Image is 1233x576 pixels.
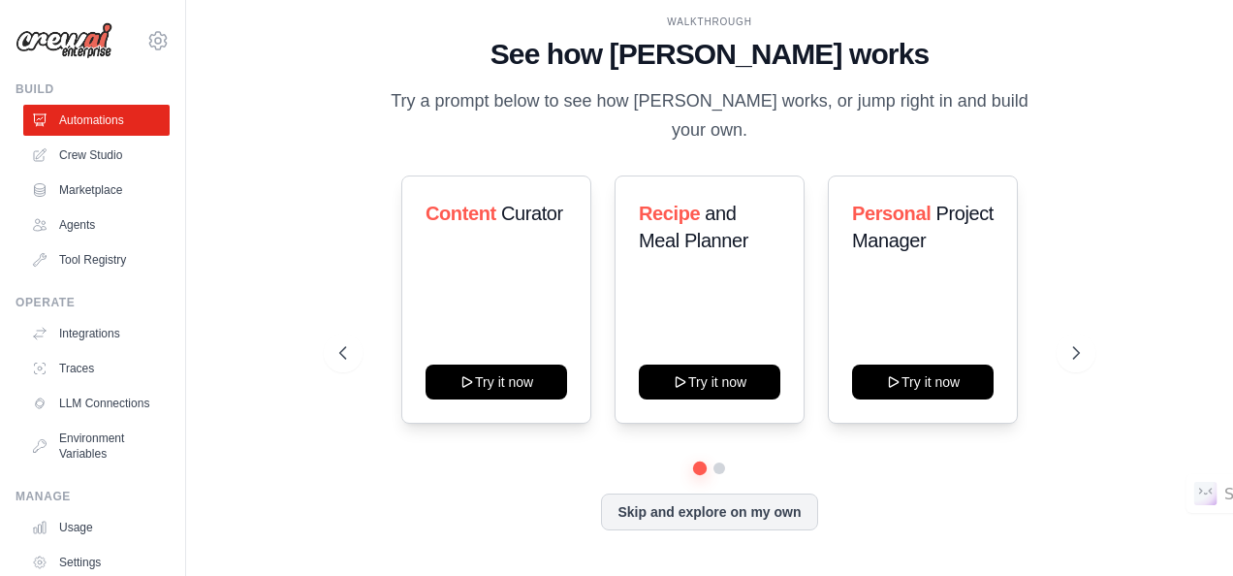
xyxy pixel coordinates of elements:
a: Usage [23,512,170,543]
span: Personal [852,203,931,224]
div: Build [16,81,170,97]
span: and Meal Planner [639,203,748,251]
a: Agents [23,209,170,240]
span: Content [426,203,496,224]
span: Recipe [639,203,700,224]
a: Traces [23,353,170,384]
a: Crew Studio [23,140,170,171]
a: Tool Registry [23,244,170,275]
img: Logo [16,22,112,59]
a: Integrations [23,318,170,349]
button: Try it now [852,365,994,400]
button: Skip and explore on my own [601,494,817,530]
div: WALKTHROUGH [339,15,1081,29]
button: Try it now [639,365,780,400]
h1: See how [PERSON_NAME] works [339,37,1081,72]
span: Project Manager [852,203,994,251]
p: Try a prompt below to see how [PERSON_NAME] works, or jump right in and build your own. [384,87,1035,144]
button: Try it now [426,365,567,400]
a: Environment Variables [23,423,170,469]
div: Manage [16,489,170,504]
a: Automations [23,105,170,136]
a: LLM Connections [23,388,170,419]
span: Curator [501,203,563,224]
div: Operate [16,295,170,310]
a: Marketplace [23,175,170,206]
